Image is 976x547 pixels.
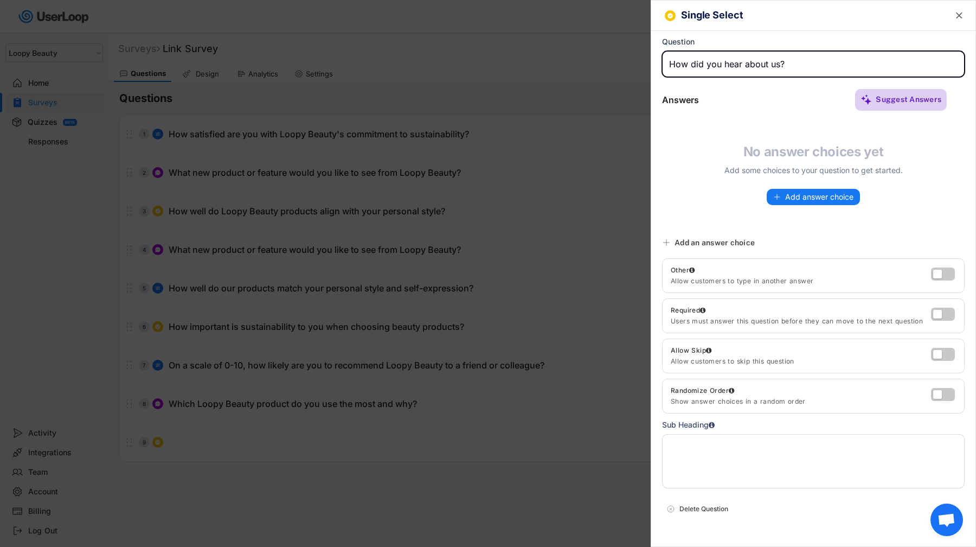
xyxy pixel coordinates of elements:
div: Allow Skip [671,346,711,355]
h4: No answer choices yet [716,144,911,160]
div: Sub Heading [662,419,715,431]
button: Add answer choice [767,189,860,205]
div: Users must answer this question before they can move to the next question [671,317,931,326]
div: Show answer choices in a random order [671,397,928,406]
img: CircleTickMinorWhite.svg [667,12,673,19]
div: Open chat [930,504,963,536]
div: Add an answer choice [675,238,755,247]
img: MagicMajor%20%28Purple%29.svg [861,94,872,105]
div: Required [671,306,706,315]
h6: Single Select [681,10,931,21]
div: Randomize Order [671,386,734,395]
div: Allow customers to skip this question [671,357,931,366]
div: Delete Question [679,504,960,514]
div: Answers [662,94,699,106]
input: Type your question here... [662,51,965,77]
div: Question [662,37,695,47]
button:  [954,10,965,21]
text:  [956,10,962,21]
span: Add answer choice [785,193,853,201]
div: Allow customers to type in another answer [671,277,931,285]
div: Suggest Answers [876,94,941,104]
div: Add some choices to your question to get started. [716,164,911,176]
div: Other [671,266,931,275]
